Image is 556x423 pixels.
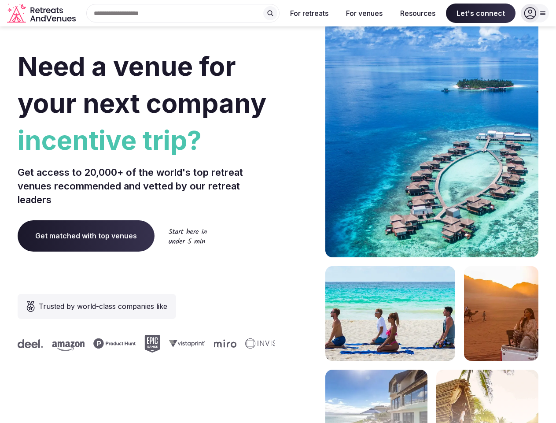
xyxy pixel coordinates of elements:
svg: Deel company logo [18,339,43,348]
span: Trusted by world-class companies like [39,301,167,312]
img: Start here in under 5 min [169,228,207,244]
svg: Invisible company logo [245,338,294,349]
button: For venues [339,4,390,23]
svg: Vistaprint company logo [169,340,205,347]
a: Get matched with top venues [18,220,155,251]
svg: Miro company logo [214,339,236,348]
svg: Epic Games company logo [144,335,160,352]
img: woman sitting in back of truck with camels [464,266,538,361]
p: Get access to 20,000+ of the world's top retreat venues recommended and vetted by our retreat lea... [18,166,275,206]
button: For retreats [283,4,335,23]
span: Need a venue for your next company [18,50,266,119]
span: incentive trip? [18,122,275,159]
button: Resources [393,4,442,23]
span: Let's connect [446,4,515,23]
a: Visit the homepage [7,4,77,23]
img: yoga on tropical beach [325,266,455,361]
svg: Retreats and Venues company logo [7,4,77,23]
